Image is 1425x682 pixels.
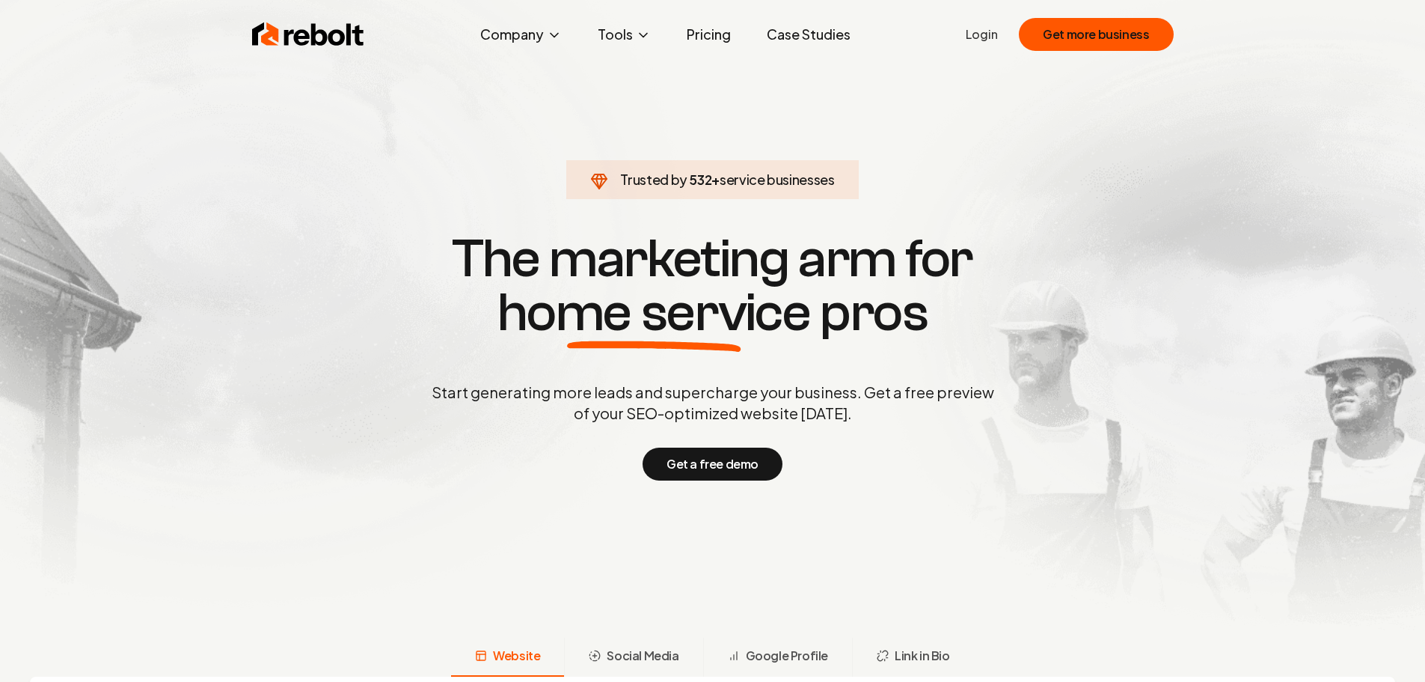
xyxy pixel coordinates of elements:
p: Start generating more leads and supercharge your business. Get a free preview of your SEO-optimiz... [429,382,997,424]
button: Get more business [1019,18,1173,51]
a: Pricing [675,19,743,49]
span: service businesses [720,171,835,188]
span: Link in Bio [895,647,950,665]
a: Login [966,25,998,43]
span: Trusted by [620,171,687,188]
span: Website [493,647,540,665]
span: Social Media [607,647,678,665]
button: Tools [586,19,663,49]
button: Social Media [564,638,702,677]
button: Company [468,19,574,49]
img: Rebolt Logo [252,19,364,49]
span: 532 [689,169,711,190]
button: Get a free demo [643,448,782,481]
button: Link in Bio [852,638,974,677]
a: Case Studies [755,19,862,49]
span: home service [497,286,811,340]
span: Google Profile [746,647,828,665]
h1: The marketing arm for pros [354,232,1072,340]
button: Google Profile [703,638,852,677]
button: Website [451,638,564,677]
span: + [711,171,720,188]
